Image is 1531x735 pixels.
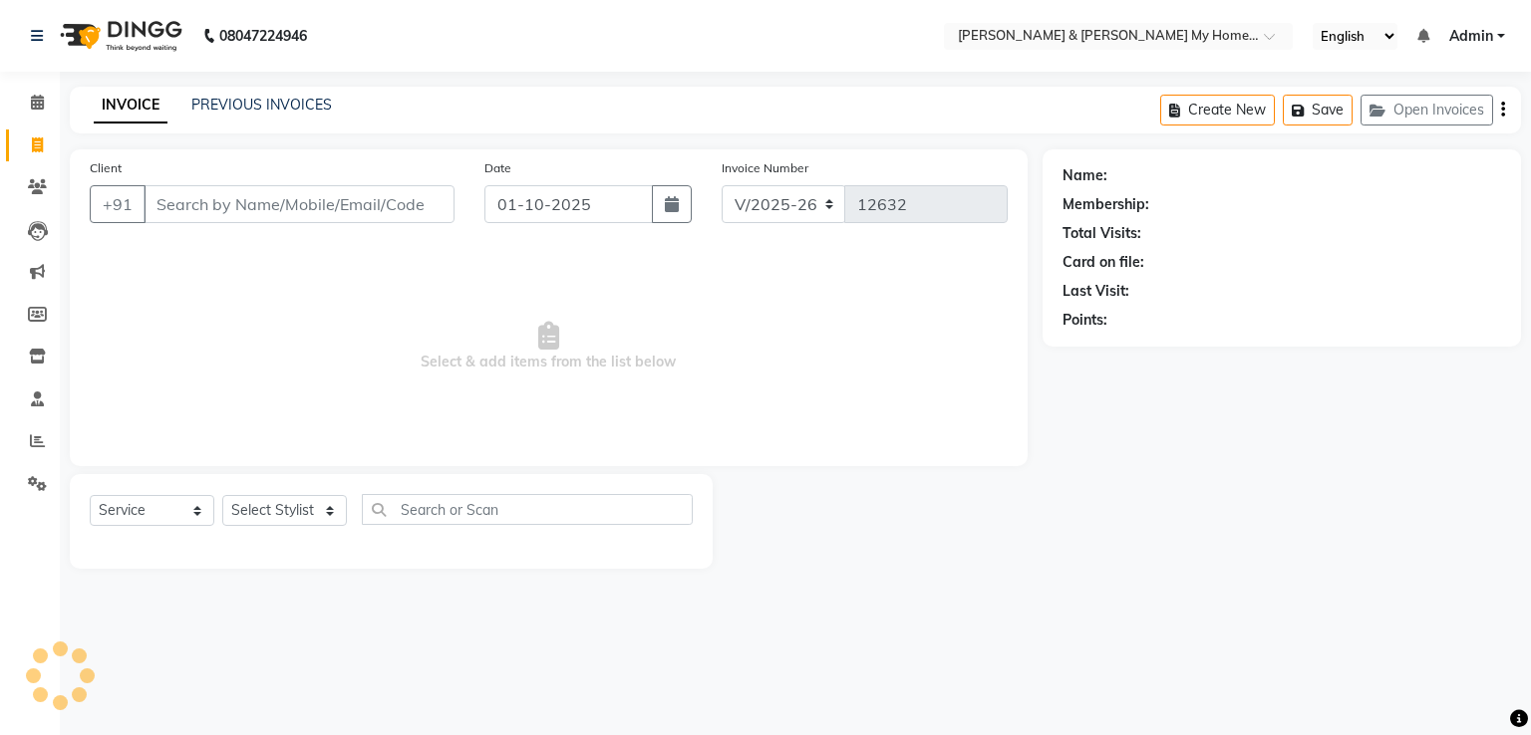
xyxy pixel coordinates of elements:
span: Admin [1449,26,1493,47]
div: Membership: [1063,194,1149,215]
input: Search or Scan [362,494,693,525]
label: Date [484,159,511,177]
div: Card on file: [1063,252,1144,273]
button: Save [1283,95,1353,125]
label: Invoice Number [722,159,808,177]
input: Search by Name/Mobile/Email/Code [144,185,455,223]
button: +91 [90,185,146,223]
span: Select & add items from the list below [90,247,1008,446]
label: Client [90,159,122,177]
div: Last Visit: [1063,281,1129,302]
div: Name: [1063,165,1107,186]
img: logo [51,8,187,64]
b: 08047224946 [219,8,307,64]
button: Open Invoices [1361,95,1493,125]
a: INVOICE [94,88,167,123]
div: Points: [1063,310,1107,331]
div: Total Visits: [1063,223,1141,244]
button: Create New [1160,95,1275,125]
a: PREVIOUS INVOICES [191,96,332,114]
